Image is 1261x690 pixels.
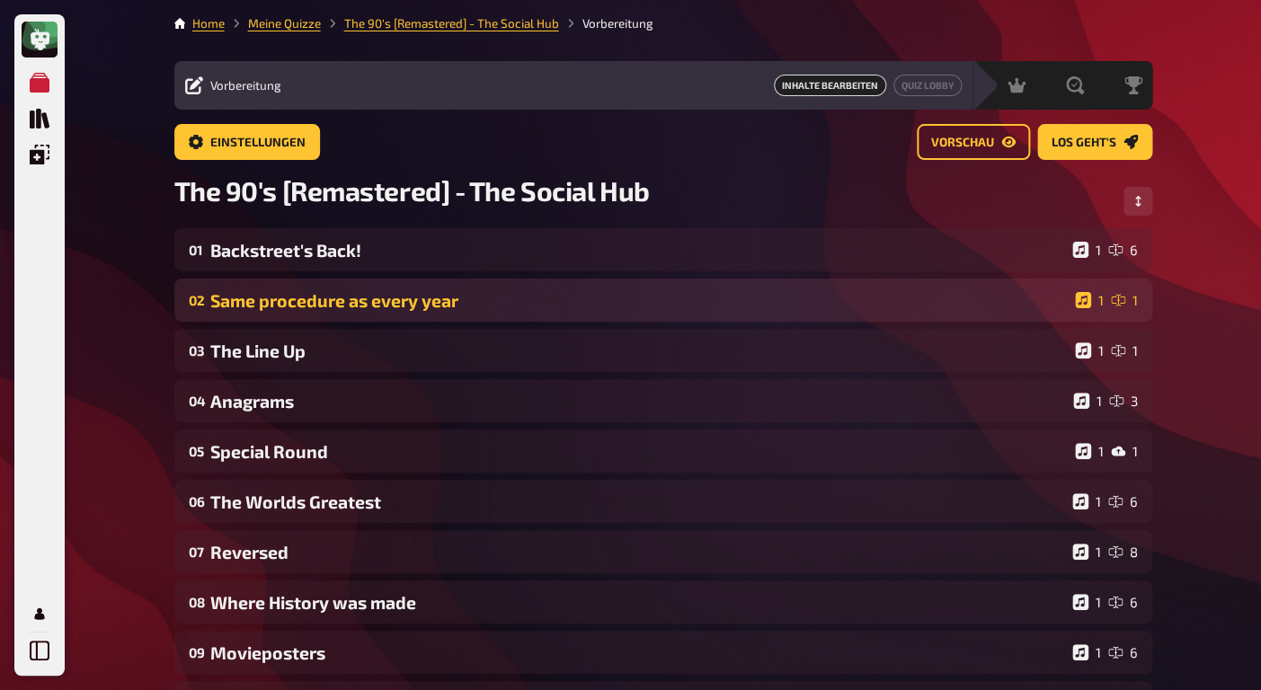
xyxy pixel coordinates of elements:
[1111,342,1138,358] div: 1
[1052,137,1116,149] span: Los geht's
[210,642,1065,663] div: Movieposters
[248,16,321,31] a: Meine Quizze
[210,542,1065,562] div: Reversed
[210,78,281,93] span: Vorbereitung
[189,544,203,560] div: 07
[1111,292,1138,308] div: 1
[1108,594,1138,610] div: 6
[1108,644,1138,660] div: 6
[22,65,58,101] a: Meine Quizze
[917,124,1030,160] button: Vorschau
[1123,187,1152,216] button: Reihenfolge anpassen
[1037,124,1152,160] button: Los geht's
[189,342,203,358] div: 03
[931,137,994,149] span: Vorschau
[774,75,886,96] a: Inhalte Bearbeiten
[174,174,650,207] span: The 90's [Remastered] - The Social Hub
[189,242,203,258] div: 01
[174,124,320,160] button: Einstellungen
[1108,242,1138,258] div: 6
[22,137,58,172] a: Einblendungen
[1072,644,1101,660] div: 1
[210,441,1068,462] div: Special Round
[189,493,203,509] div: 06
[344,16,559,31] a: The 90's [Remastered] - The Social Hub
[189,292,203,308] div: 02
[893,75,962,96] button: Quiz Lobby
[1108,493,1138,509] div: 6
[1072,544,1101,560] div: 1
[192,14,225,32] li: Home
[210,391,1066,411] div: Anagrams
[22,101,58,137] a: Quiz Sammlung
[1111,443,1138,459] div: 1
[1075,443,1104,459] div: 1
[189,644,203,660] div: 09
[225,14,321,32] li: Meine Quizze
[192,16,225,31] a: Home
[1072,594,1101,610] div: 1
[189,594,203,610] div: 08
[1072,242,1101,258] div: 1
[22,596,58,632] a: Profil
[1075,292,1104,308] div: 1
[1073,393,1102,409] div: 1
[559,14,653,32] li: Vorbereitung
[1109,393,1138,409] div: 3
[210,592,1065,613] div: Where History was made
[210,491,1065,512] div: The Worlds Greatest
[1108,544,1138,560] div: 8
[1072,493,1101,509] div: 1
[210,240,1065,261] div: Backstreet's Back!
[189,393,203,409] div: 04
[321,14,559,32] li: The 90's [Remastered] - The Social Hub
[189,443,203,459] div: 05
[1075,342,1104,358] div: 1
[210,290,1068,311] div: Same procedure as every year
[210,137,306,149] span: Einstellungen
[210,341,1068,361] div: The Line Up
